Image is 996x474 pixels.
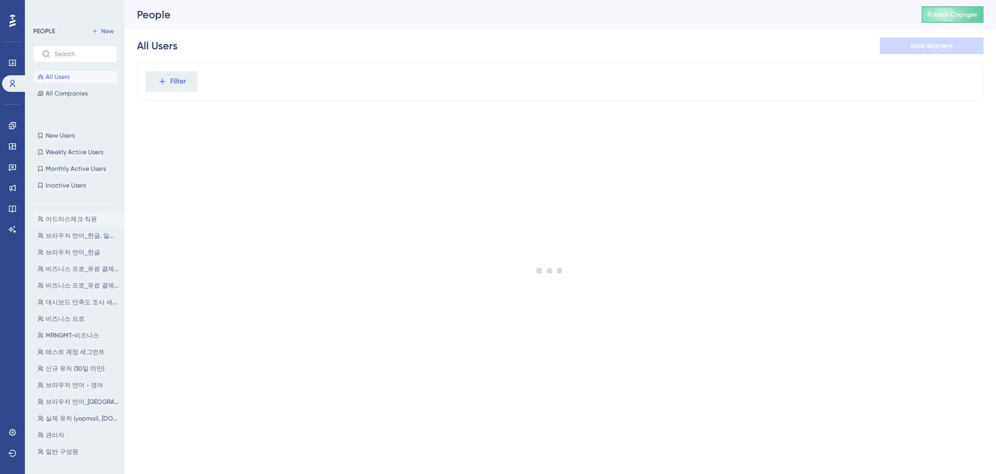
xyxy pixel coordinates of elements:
[46,131,75,140] span: New Users
[46,315,85,323] span: 비즈니스 프로
[46,215,97,223] span: 마드라스체크 직원
[33,396,123,408] button: 브라우저 언어_[GEOGRAPHIC_DATA]
[46,181,86,189] span: Inactive Users
[46,431,64,439] span: 관리자
[33,429,123,441] button: 관리자
[33,313,123,325] button: 비즈니스 프로
[46,348,105,356] span: 테스트 계정 세그먼트
[101,27,114,35] span: New
[33,329,123,342] button: MRNGMT-비즈니스
[46,232,119,240] span: 브라우저 언어_한글, 일본어, 베트남어 외
[33,279,123,292] button: 비즈니스 프로_유료 결제자_회사관리자만_신규 유저
[46,89,88,98] span: All Companies
[33,179,117,192] button: Inactive Users
[921,6,984,23] button: Publish Changes
[46,298,119,306] span: 대시보드 만족도 조사 세그먼트
[33,71,117,83] button: All Users
[137,38,177,53] div: All Users
[46,414,119,423] span: 실제 유저 (yopmail, [DOMAIN_NAME] 제외)
[33,129,117,142] button: New Users
[33,213,123,225] button: 마드라스체크 직원
[33,362,123,375] button: 신규 유저 (30일 미만)
[33,87,117,100] button: All Companies
[880,37,984,54] button: Save Segment
[33,346,123,358] button: 테스트 계정 세그먼트
[46,381,103,389] span: 브라우저 언어 - 영어
[46,281,119,290] span: 비즈니스 프로_유료 결제자_회사관리자만_신규 유저
[910,42,953,50] span: Save Segment
[33,412,123,425] button: 실제 유저 (yopmail, [DOMAIN_NAME] 제외)
[137,7,895,22] div: People
[46,265,119,273] span: 비즈니스 프로_유료 결제자_회사관리자만_기존 유저
[46,248,100,256] span: 브라우저 언어_한글
[33,27,55,35] div: PEOPLE
[46,398,119,406] span: 브라우저 언어_[GEOGRAPHIC_DATA]
[33,379,123,391] button: 브라우저 언어 - 영어
[33,263,123,275] button: 비즈니스 프로_유료 결제자_회사관리자만_기존 유저
[88,25,117,37] button: New
[46,148,103,156] span: Weekly Active Users
[54,50,108,58] input: Search
[46,165,106,173] span: Monthly Active Users
[33,445,123,458] button: 일반 구성원
[33,162,117,175] button: Monthly Active Users
[33,229,123,242] button: 브라우저 언어_한글, 일본어, 베트남어 외
[33,246,123,259] button: 브라우저 언어_한글
[33,146,117,158] button: Weekly Active Users
[33,296,123,308] button: 대시보드 만족도 조사 세그먼트
[928,10,977,19] span: Publish Changes
[46,448,78,456] span: 일반 구성원
[46,331,99,340] span: MRNGMT-비즈니스
[46,73,70,81] span: All Users
[46,364,104,373] span: 신규 유저 (30일 미만)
